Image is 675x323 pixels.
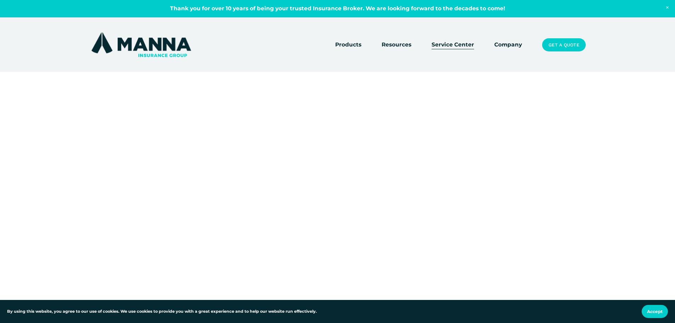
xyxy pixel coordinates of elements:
a: Company [494,40,522,50]
p: By using this website, you agree to our use of cookies. We use cookies to provide you with a grea... [7,308,317,315]
img: Manna Insurance Group [90,31,193,59]
a: folder dropdown [335,40,361,50]
a: Service Center [432,40,474,50]
span: Accept [647,309,663,314]
button: Accept [642,305,668,318]
span: Products [335,40,361,49]
a: folder dropdown [382,40,411,50]
a: Get a Quote [542,38,585,52]
span: Resources [382,40,411,49]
